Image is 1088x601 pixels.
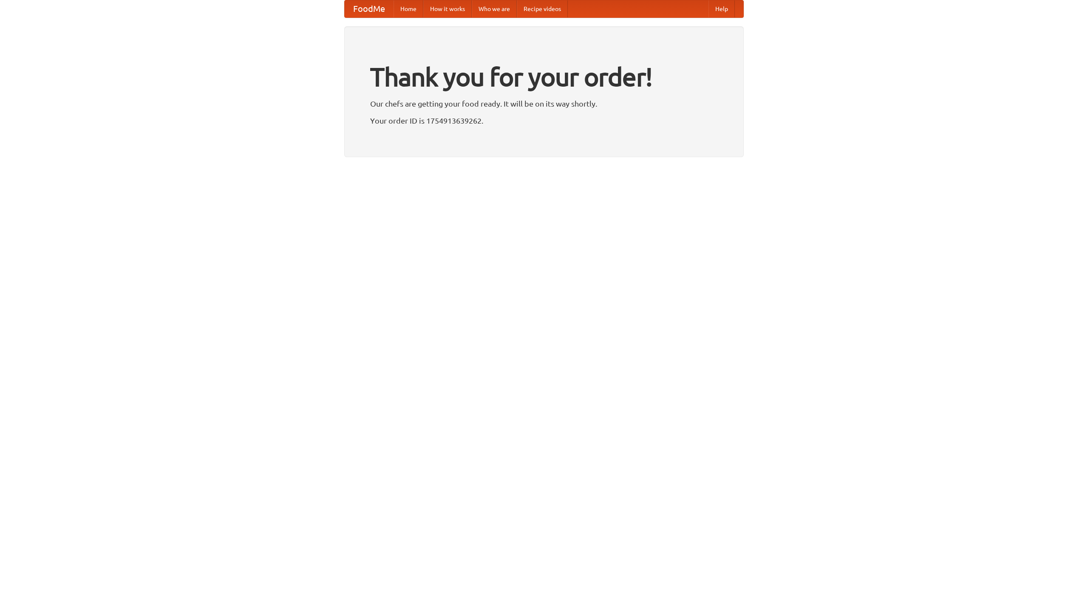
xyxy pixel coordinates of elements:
a: FoodMe [345,0,394,17]
p: Our chefs are getting your food ready. It will be on its way shortly. [370,97,718,110]
a: Recipe videos [517,0,568,17]
h1: Thank you for your order! [370,56,718,97]
a: Home [394,0,423,17]
a: Help [708,0,735,17]
a: Who we are [472,0,517,17]
a: How it works [423,0,472,17]
p: Your order ID is 1754913639262. [370,114,718,127]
